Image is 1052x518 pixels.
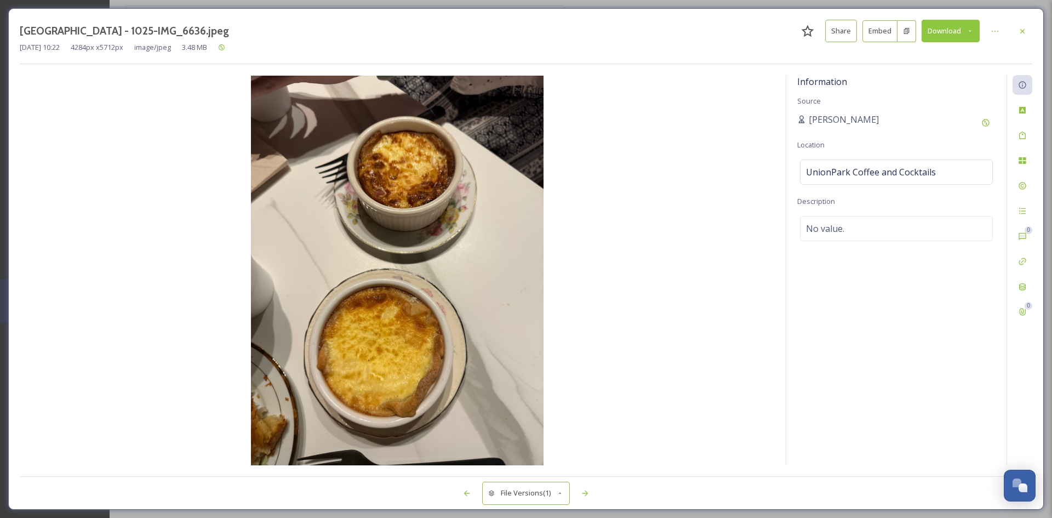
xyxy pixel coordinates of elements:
[797,196,835,206] span: Description
[797,140,825,150] span: Location
[797,96,821,106] span: Source
[482,482,570,504] button: File Versions(1)
[1025,226,1032,234] div: 0
[825,20,857,42] button: Share
[862,20,897,42] button: Embed
[806,222,844,235] span: No value.
[20,42,60,53] span: [DATE] 10:22
[182,42,207,53] span: 3.48 MB
[809,113,879,126] span: [PERSON_NAME]
[797,76,847,88] span: Information
[1004,470,1036,502] button: Open Chat
[134,42,171,53] span: image/jpeg
[20,23,229,39] h3: [GEOGRAPHIC_DATA] - 1025-IMG_6636.jpeg
[806,166,936,179] span: UnionPark Coffee and Cocktails
[1025,302,1032,310] div: 0
[71,42,123,53] span: 4284 px x 5712 px
[922,20,980,42] button: Download
[20,76,775,465] img: Union%20Park%20-%201025-IMG_6636.jpeg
